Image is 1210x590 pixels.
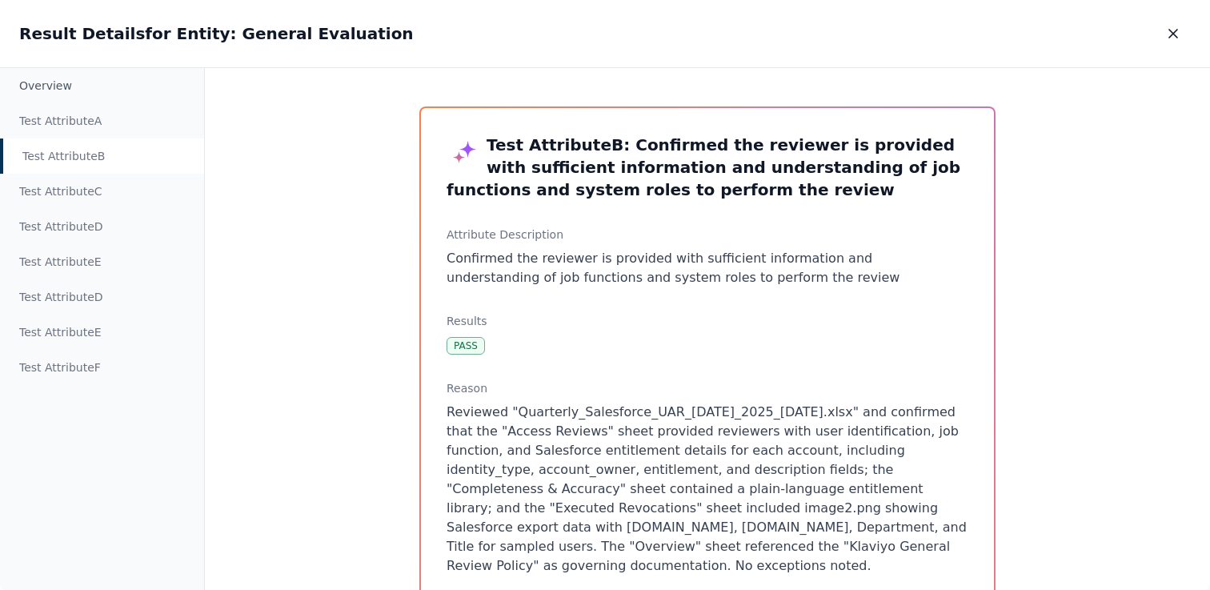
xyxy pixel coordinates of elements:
p: Reviewed "Quarterly_Salesforce_UAR_[DATE]_2025_[DATE].xlsx" and confirmed that the "Access Review... [447,403,968,576]
h3: Results [447,313,968,329]
h2: Result Details for Entity: General Evaluation [19,22,414,45]
h3: Reason [447,380,968,396]
p: Confirmed the reviewer is provided with sufficient information and understanding of job functions... [447,249,968,287]
h3: Attribute Description [447,227,968,243]
div: Pass [447,337,485,355]
h3: Test Attribute B : Confirmed the reviewer is provided with sufficient information and understandi... [447,134,968,201]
